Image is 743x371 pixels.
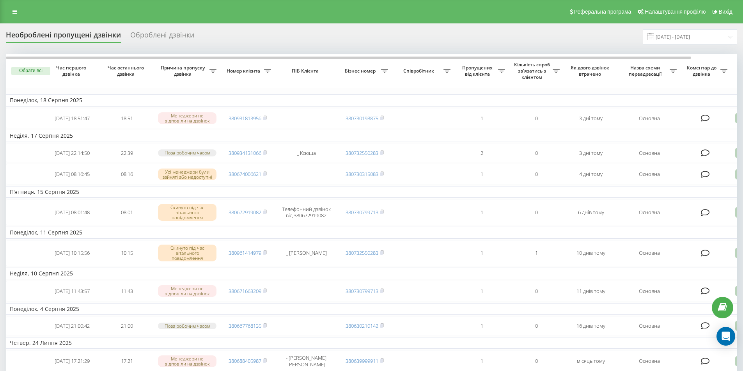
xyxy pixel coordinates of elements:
td: [DATE] 10:15:56 [45,240,99,266]
td: 0 [509,164,564,185]
td: 0 [509,108,564,129]
a: 380934131066 [229,149,261,156]
td: _ Ксюша [275,144,337,163]
div: Open Intercom Messenger [716,327,735,346]
a: 380671663209 [229,288,261,295]
td: [DATE] 18:51:47 [45,108,99,129]
td: 18:51 [99,108,154,129]
td: [DATE] 21:00:42 [45,316,99,335]
td: 08:01 [99,199,154,225]
td: 11 днів тому [564,281,618,302]
td: 16 днів тому [564,316,618,335]
a: 380732550283 [346,149,378,156]
div: Поза робочим часом [158,323,216,329]
a: 380730799713 [346,209,378,216]
button: Обрати всі [11,67,50,75]
span: Пропущених від клієнта [458,65,498,77]
td: 1 [454,164,509,185]
a: 380674006621 [229,170,261,178]
span: Коментар до дзвінка [684,65,720,77]
a: 380730799713 [346,288,378,295]
span: Номер клієнта [224,68,264,74]
div: Усі менеджери були зайняті або недоступні [158,169,216,180]
td: 1 [454,316,509,335]
td: 1 [454,108,509,129]
td: 10:15 [99,240,154,266]
td: 0 [509,316,564,335]
td: 21:00 [99,316,154,335]
div: Поза робочим часом [158,149,216,156]
div: Необроблені пропущені дзвінки [6,31,121,43]
td: 0 [509,199,564,225]
td: 3 дні тому [564,144,618,163]
td: 2 [454,144,509,163]
a: 380931813956 [229,115,261,122]
span: Час першого дзвінка [51,65,93,77]
td: Основна [618,164,681,185]
a: 380672919082 [229,209,261,216]
a: 380639999911 [346,357,378,364]
td: 4 дні тому [564,164,618,185]
td: 08:16 [99,164,154,185]
span: Час останнього дзвінка [106,65,148,77]
span: Як довго дзвінок втрачено [570,65,612,77]
td: Основна [618,108,681,129]
td: 0 [509,144,564,163]
td: 22:39 [99,144,154,163]
td: 11:43 [99,281,154,302]
td: 6 днів тому [564,199,618,225]
div: Скинуто під час вітального повідомлення [158,204,216,221]
td: 1 [454,199,509,225]
span: Кількість спроб зв'язатись з клієнтом [513,62,553,80]
div: Менеджери не відповіли на дзвінок [158,285,216,297]
a: 380688405987 [229,357,261,364]
div: Скинуто під час вітального повідомлення [158,245,216,262]
td: 0 [509,281,564,302]
span: Налаштування профілю [645,9,706,15]
a: 380961414979 [229,249,261,256]
div: Менеджери не відповіли на дзвінок [158,355,216,367]
div: Оброблені дзвінки [130,31,194,43]
div: Менеджери не відповіли на дзвінок [158,112,216,124]
span: Реферальна програма [574,9,631,15]
span: Причина пропуску дзвінка [158,65,209,77]
a: 380667768135 [229,322,261,329]
td: Основна [618,240,681,266]
td: _ [PERSON_NAME] [275,240,337,266]
td: [DATE] 08:01:48 [45,199,99,225]
span: Бізнес номер [341,68,381,74]
a: 380730315083 [346,170,378,178]
span: ПІБ Клієнта [282,68,331,74]
td: [DATE] 22:14:50 [45,144,99,163]
td: Основна [618,199,681,225]
td: 1 [509,240,564,266]
td: Телефонний дзвінок від 380672919082 [275,199,337,225]
span: Вихід [719,9,732,15]
td: 1 [454,240,509,266]
span: Назва схеми переадресації [622,65,670,77]
td: Основна [618,316,681,335]
a: 380730198875 [346,115,378,122]
a: 380732550283 [346,249,378,256]
a: 380630210142 [346,322,378,329]
span: Співробітник [396,68,443,74]
td: 10 днів тому [564,240,618,266]
td: 1 [454,281,509,302]
td: 3 дні тому [564,108,618,129]
td: Основна [618,281,681,302]
td: [DATE] 11:43:57 [45,281,99,302]
td: [DATE] 08:16:45 [45,164,99,185]
td: Основна [618,144,681,163]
